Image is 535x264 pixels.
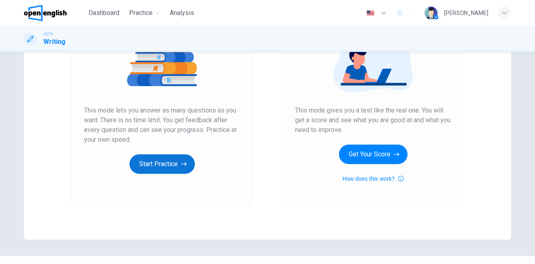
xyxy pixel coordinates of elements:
[342,174,403,184] button: How does this work?
[126,6,163,20] button: Practice
[166,6,197,20] button: Analysis
[339,145,408,164] button: Get Your Score
[365,10,375,16] img: en
[43,37,65,47] h1: Writing
[129,154,195,174] button: Start Practice
[444,8,488,18] div: [PERSON_NAME]
[88,8,119,18] span: Dashboard
[295,106,451,135] span: This mode gives you a test like the real one. You will get a score and see what you are good at a...
[24,5,67,21] img: OpenEnglish logo
[84,106,240,145] span: This mode lets you answer as many questions as you want. There is no time limit. You get feedback...
[85,6,123,20] button: Dashboard
[24,5,85,21] a: OpenEnglish logo
[425,6,438,19] img: Profile picture
[43,31,53,37] span: IELTS
[170,8,194,18] span: Analysis
[129,8,153,18] span: Practice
